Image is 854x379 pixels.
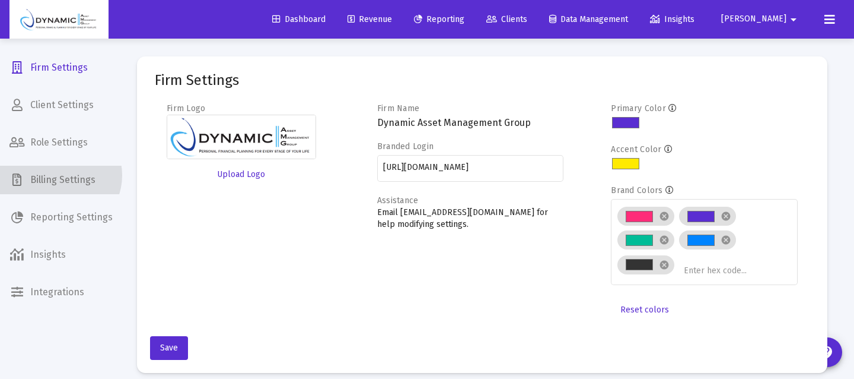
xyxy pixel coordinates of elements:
[155,74,239,86] mat-card-title: Firm Settings
[263,8,335,31] a: Dashboard
[160,343,178,353] span: Save
[640,8,704,31] a: Insights
[377,103,420,113] label: Firm Name
[348,14,392,24] span: Revenue
[217,169,265,179] span: Upload Logo
[617,204,792,278] mat-chip-list: Brand colors
[684,266,773,276] input: Enter hex code...
[414,14,464,24] span: Reporting
[486,14,527,24] span: Clients
[167,163,316,187] button: Upload Logo
[620,305,669,315] span: Reset colors
[404,8,474,31] a: Reporting
[611,144,661,154] label: Accent Color
[721,211,731,222] mat-icon: cancel
[611,185,662,195] label: Brand Colors
[659,260,670,270] mat-icon: cancel
[659,235,670,245] mat-icon: cancel
[786,8,801,31] mat-icon: arrow_drop_down
[721,14,786,24] span: [PERSON_NAME]
[650,14,694,24] span: Insights
[477,8,537,31] a: Clients
[272,14,326,24] span: Dashboard
[611,103,666,113] label: Primary Color
[150,336,188,360] button: Save
[540,8,638,31] a: Data Management
[611,298,678,322] button: Reset colors
[338,8,401,31] a: Revenue
[377,141,434,151] label: Branded Login
[721,235,731,245] mat-icon: cancel
[377,207,564,230] p: Email [EMAIL_ADDRESS][DOMAIN_NAME] for help modifying settings.
[167,103,206,113] label: Firm Logo
[377,195,419,206] label: Assistance
[549,14,628,24] span: Data Management
[18,8,100,31] img: Dashboard
[659,211,670,222] mat-icon: cancel
[707,7,815,31] button: [PERSON_NAME]
[377,115,564,131] h3: Dynamic Asset Management Group
[167,115,316,159] img: Firm logo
